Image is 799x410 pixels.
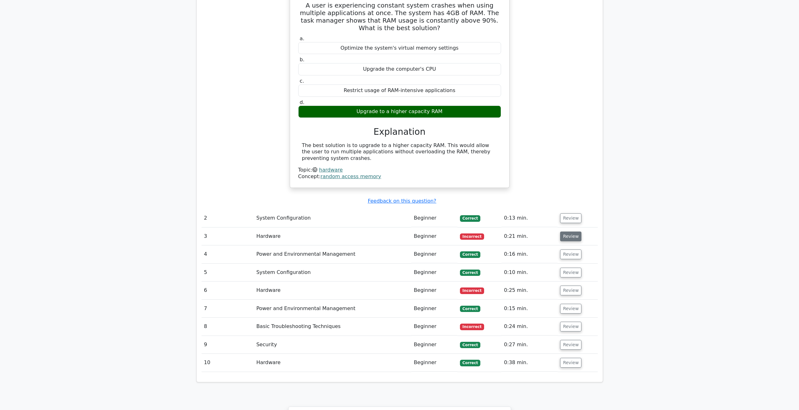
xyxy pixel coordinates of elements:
[411,209,457,227] td: Beginner
[460,324,484,330] span: Incorrect
[411,336,457,354] td: Beginner
[501,264,558,282] td: 0:10 min.
[300,36,305,41] span: a.
[368,198,436,204] a: Feedback on this question?
[254,282,411,299] td: Hardware
[202,318,254,336] td: 8
[460,251,480,258] span: Correct
[501,336,558,354] td: 0:27 min.
[411,227,457,245] td: Beginner
[411,318,457,336] td: Beginner
[411,282,457,299] td: Beginner
[298,173,501,180] div: Concept:
[460,270,480,276] span: Correct
[460,287,484,294] span: Incorrect
[501,300,558,318] td: 0:15 min.
[501,245,558,263] td: 0:16 min.
[202,227,254,245] td: 3
[254,318,411,336] td: Basic Troubleshooting Techniques
[560,358,581,368] button: Review
[501,282,558,299] td: 0:25 min.
[202,300,254,318] td: 7
[298,167,501,173] div: Topic:
[298,2,502,32] h5: A user is experiencing constant system crashes when using multiple applications at once. The syst...
[254,300,411,318] td: Power and Environmental Management
[460,233,484,240] span: Incorrect
[300,78,304,84] span: c.
[501,318,558,336] td: 0:24 min.
[254,264,411,282] td: System Configuration
[460,215,480,221] span: Correct
[411,245,457,263] td: Beginner
[321,173,381,179] a: random access memory
[298,63,501,75] div: Upgrade the computer's CPU
[560,232,581,241] button: Review
[300,57,305,63] span: b.
[298,42,501,54] div: Optimize the system's virtual memory settings
[460,360,480,366] span: Correct
[560,268,581,277] button: Review
[202,245,254,263] td: 4
[202,354,254,372] td: 10
[411,354,457,372] td: Beginner
[560,213,581,223] button: Review
[254,336,411,354] td: Security
[300,99,305,105] span: d.
[560,304,581,314] button: Review
[411,300,457,318] td: Beginner
[411,264,457,282] td: Beginner
[501,227,558,245] td: 0:21 min.
[560,249,581,259] button: Review
[560,322,581,331] button: Review
[460,342,480,348] span: Correct
[319,167,343,173] a: hardware
[501,209,558,227] td: 0:13 min.
[254,354,411,372] td: Hardware
[302,127,497,137] h3: Explanation
[254,227,411,245] td: Hardware
[560,286,581,295] button: Review
[560,340,581,350] button: Review
[202,209,254,227] td: 2
[202,282,254,299] td: 6
[460,306,480,312] span: Correct
[254,245,411,263] td: Power and Environmental Management
[501,354,558,372] td: 0:38 min.
[302,142,497,162] div: The best solution is to upgrade to a higher capacity RAM. This would allow the user to run multip...
[298,106,501,118] div: Upgrade to a higher capacity RAM
[202,336,254,354] td: 9
[298,85,501,97] div: Restrict usage of RAM-intensive applications
[202,264,254,282] td: 5
[254,209,411,227] td: System Configuration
